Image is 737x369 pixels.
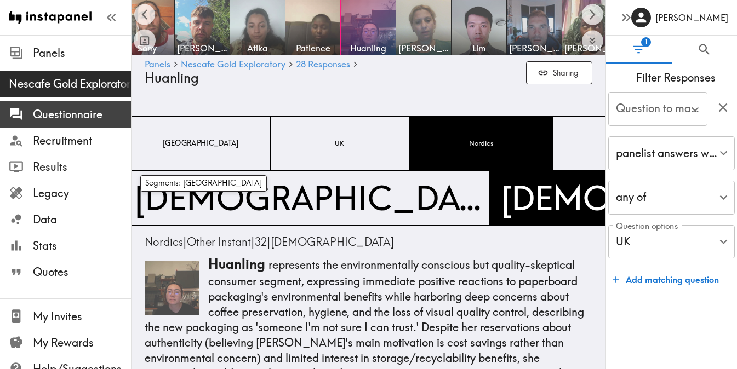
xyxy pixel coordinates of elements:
span: Atika [232,42,283,54]
span: Filter Responses [615,70,737,85]
button: Open [687,101,704,118]
span: Huanling [343,42,393,54]
span: Lim [454,42,504,54]
span: Panels [33,45,131,61]
span: | [187,235,255,249]
div: UK [608,225,735,259]
a: 28 Responses [296,60,350,70]
span: 32 [255,235,267,249]
span: [PERSON_NAME] [509,42,559,54]
button: Sharing [526,61,592,85]
div: any of [608,181,735,215]
label: Question options [616,220,678,232]
span: Quotes [33,264,131,280]
span: | [145,235,187,249]
span: Patience [288,42,338,54]
span: Search [697,42,712,57]
span: Nordics [467,136,495,151]
span: 1 [641,37,651,47]
button: Add matching question [608,269,723,291]
span: My Rewards [33,335,131,350]
a: Nescafe Gold Exploratory [181,60,285,70]
span: Huanling [208,256,265,272]
span: [DEMOGRAPHIC_DATA] [271,235,394,249]
span: Recruitment [33,133,131,148]
span: Results [33,159,131,175]
span: Legacy [33,186,131,201]
span: [PERSON_NAME] [177,42,227,54]
span: UK [333,136,346,151]
button: Expand to show all items [582,30,603,51]
button: Filter Responses [606,36,672,64]
span: Nordics [145,235,183,249]
span: 28 Responses [296,60,350,68]
h6: [PERSON_NAME] [655,11,728,24]
span: Huanling [145,70,199,86]
span: [DEMOGRAPHIC_DATA] [132,173,489,223]
span: Other Instant [187,235,251,249]
span: [PERSON_NAME] [564,42,615,54]
span: [PERSON_NAME] [398,42,449,54]
span: [GEOGRAPHIC_DATA] [161,136,242,151]
img: Thumbnail [145,261,199,315]
a: Panels [145,60,170,70]
button: Toggle between responses and questions [134,30,156,51]
span: | [255,235,271,249]
span: Stats [33,238,131,253]
span: Nescafe Gold Exploratory [9,76,131,91]
span: Data [33,212,131,227]
span: Questionnaire [33,107,131,122]
button: Scroll right [582,4,603,25]
div: panelist answers with [608,136,735,170]
button: Scroll left [134,4,156,25]
span: My Invites [33,309,131,324]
